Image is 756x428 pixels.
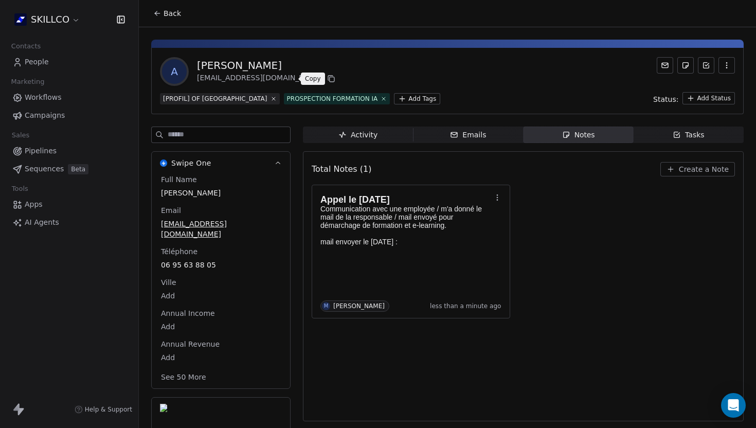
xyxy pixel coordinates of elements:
div: Swipe OneSwipe One [152,174,290,388]
div: PROSPECTION FORMATION IA [287,94,378,103]
a: People [8,53,130,70]
div: M [324,302,329,310]
span: Full Name [159,174,199,185]
img: Skillco%20logo%20icon%20(2).png [14,13,27,26]
button: Add Tags [394,93,440,104]
p: Communication avec une employée / m'a donné le mail de la responsable / mail envoyé pour démarcha... [320,205,491,229]
div: Emails [450,130,486,140]
span: SKILLCO [31,13,69,26]
span: [EMAIL_ADDRESS][DOMAIN_NAME] [161,219,281,239]
span: Add [161,352,281,363]
span: Annual Revenue [159,339,222,349]
p: mail envoyer le [DATE] : [320,238,491,246]
p: Copy [305,75,321,83]
div: [EMAIL_ADDRESS][DOMAIN_NAME] [197,73,337,85]
button: Add Status [682,92,735,104]
a: Help & Support [75,405,132,414]
span: Swipe One [171,158,211,168]
a: Campaigns [8,107,130,124]
span: Tools [7,181,32,197]
a: Workflows [8,89,130,106]
a: AI Agents [8,214,130,231]
span: Marketing [7,74,49,90]
span: Campaigns [25,110,65,121]
span: A [162,59,187,84]
div: [PROFIL] OF [GEOGRAPHIC_DATA] [163,94,267,103]
div: Activity [338,130,377,140]
span: Create a Note [679,164,729,174]
span: Ville [159,277,178,288]
span: Help & Support [85,405,132,414]
button: Swipe OneSwipe One [152,152,290,174]
button: See 50 More [155,368,212,386]
div: [PERSON_NAME] [197,58,337,73]
button: Create a Note [660,162,735,176]
span: Apps [25,199,43,210]
span: Total Notes (1) [312,163,371,175]
span: [PERSON_NAME] [161,188,281,198]
a: SequencesBeta [8,160,130,177]
div: Tasks [673,130,705,140]
a: Pipelines [8,142,130,159]
div: [PERSON_NAME] [333,302,385,310]
h1: Appel le [DATE] [320,194,491,205]
span: less than a minute ago [430,302,501,310]
span: Sequences [25,164,64,174]
img: Swipe One [160,159,167,167]
div: Open Intercom Messenger [721,393,746,418]
button: Back [147,4,187,23]
span: Add [161,291,281,301]
span: Add [161,322,281,332]
span: Workflows [25,92,62,103]
span: Contacts [7,39,45,54]
span: Status: [653,94,678,104]
span: Beta [68,164,88,174]
span: AI Agents [25,217,59,228]
span: Back [164,8,181,19]
span: Téléphone [159,246,200,257]
span: Email [159,205,183,216]
a: Apps [8,196,130,213]
span: Sales [7,128,34,143]
button: SKILLCO [12,11,82,28]
span: 06 95 63 88 05 [161,260,281,270]
span: Pipelines [25,146,57,156]
span: People [25,57,49,67]
span: Annual Income [159,308,217,318]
